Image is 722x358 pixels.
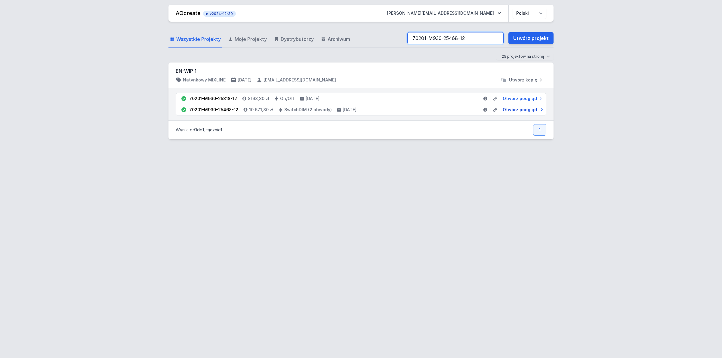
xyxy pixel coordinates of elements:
[183,77,226,83] h4: Natynkowy MIXLINE
[273,31,315,48] a: Dystrybutorzy
[176,67,546,75] h3: EN-WIP 1
[176,35,221,43] span: Wszystkie Projekty
[509,77,537,83] span: Utwórz kopię
[503,96,537,102] span: Otwórz podgląd
[281,35,314,43] span: Dystrybutorzy
[500,107,544,113] a: Otwórz podgląd
[498,77,546,83] button: Utwórz kopię
[203,10,236,17] button: v2024-12-30
[500,96,544,102] a: Otwórz podgląd
[306,96,319,102] h4: [DATE]
[227,31,268,48] a: Moje Projekty
[513,8,546,19] select: Wybierz język
[235,35,267,43] span: Moje Projekty
[343,107,356,113] h4: [DATE]
[168,31,222,48] a: Wszystkie Projekty
[280,96,295,102] h4: On/Off
[189,96,237,102] div: 70201-M930-25318-12
[508,32,554,44] a: Utwórz projekt
[238,77,251,83] h4: [DATE]
[382,8,506,19] button: [PERSON_NAME][EMAIL_ADDRESS][DOMAIN_NAME]
[195,127,197,132] span: 1
[189,107,238,113] div: 70201-M930-25468-12
[248,96,269,102] h4: 8198,30 zł
[328,35,350,43] span: Archiwum
[320,31,351,48] a: Archiwum
[202,127,204,132] span: 1
[176,127,222,133] p: Wyniki od do , łącznie
[249,107,273,113] h4: 10 671,80 zł
[407,32,504,44] input: Szukaj wśród projektów i wersji...
[533,124,546,136] a: 1
[176,10,201,16] a: AQcreate
[503,107,537,113] span: Otwórz podgląd
[284,107,332,113] h4: SwitchDIM (2 obwody)
[221,127,222,132] span: 1
[206,11,233,16] span: v2024-12-30
[264,77,336,83] h4: [EMAIL_ADDRESS][DOMAIN_NAME]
